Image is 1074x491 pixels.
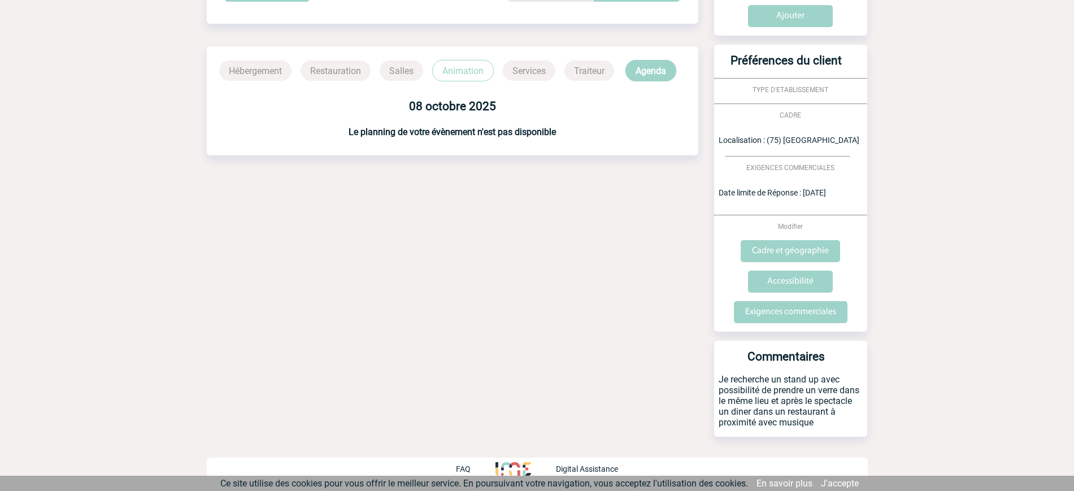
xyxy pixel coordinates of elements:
h3: Le planning de votre évènement n'est pas disponible [207,127,698,137]
span: Modifier [778,223,803,231]
p: Agenda [625,60,676,81]
b: 08 octobre 2025 [409,99,496,113]
p: Je recherche un stand up avec possibilité de prendre un verre dans le même lieu et après le spect... [714,374,867,437]
span: Localisation : (75) [GEOGRAPHIC_DATA] [719,136,859,145]
span: Ce site utilise des cookies pour vous offrir le meilleur service. En poursuivant votre navigation... [220,478,748,489]
span: TYPE D'ETABLISSEMENT [753,86,828,94]
h3: Préférences du client [719,54,854,78]
input: Ajouter [748,5,833,27]
p: Hébergement [219,60,292,81]
span: CADRE [780,111,801,119]
input: Accessibilité [748,271,833,293]
img: http://www.idealmeetingsevents.fr/ [495,462,531,476]
input: Cadre et géographie [741,240,840,262]
a: En savoir plus [756,478,812,489]
p: Services [503,60,555,81]
input: Exigences commerciales [734,301,847,323]
p: Restauration [301,60,371,81]
p: FAQ [456,464,471,473]
p: Animation [432,60,494,81]
p: Salles [380,60,423,81]
p: Digital Assistance [556,464,618,473]
h3: Commentaires [719,350,854,374]
a: FAQ [456,463,495,473]
span: Date limite de Réponse : [DATE] [719,188,826,197]
p: Traiteur [564,60,614,81]
a: J'accepte [821,478,859,489]
span: EXIGENCES COMMERCIALES [746,164,834,172]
